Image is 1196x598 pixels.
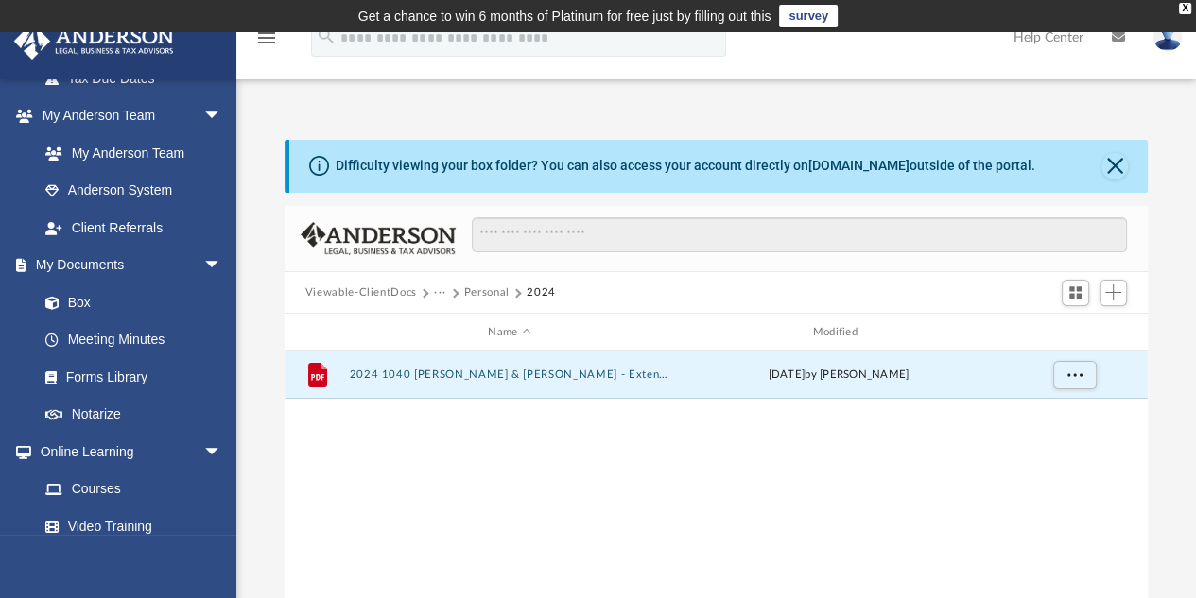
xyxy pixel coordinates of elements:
img: Anderson Advisors Platinum Portal [9,23,180,60]
button: Switch to Grid View [1062,280,1090,306]
a: Notarize [26,396,241,434]
div: Get a chance to win 6 months of Platinum for free just by filling out this [358,5,771,27]
div: Difficulty viewing your box folder? You can also access your account directly on outside of the p... [336,156,1035,176]
a: [DOMAIN_NAME] [808,158,910,173]
a: My Anderson Teamarrow_drop_down [13,97,241,135]
button: Close [1101,153,1128,179]
button: Viewable-ClientDocs [305,284,417,301]
img: User Pic [1153,24,1182,51]
span: arrow_drop_down [203,97,241,136]
i: menu [255,26,278,49]
button: More options [1052,361,1096,389]
i: search [316,26,337,46]
a: Meeting Minutes [26,321,241,359]
a: Anderson System [26,172,241,210]
a: survey [779,5,838,27]
button: Personal [464,284,510,301]
button: 2024 1040 [PERSON_NAME] & [PERSON_NAME] - Extension.pdf [349,369,669,382]
a: Courses [26,470,241,508]
a: Forms Library [26,358,232,396]
button: Add [1100,280,1128,306]
a: menu [255,36,278,49]
a: My Anderson Team [26,134,232,172]
span: arrow_drop_down [203,433,241,471]
a: Online Learningarrow_drop_down [13,433,241,470]
div: [DATE] by [PERSON_NAME] [678,367,998,384]
a: Box [26,283,232,321]
a: My Documentsarrow_drop_down [13,247,241,284]
a: Video Training [26,507,232,545]
div: close [1179,3,1191,14]
div: Modified [678,324,999,341]
button: 2024 [527,284,556,301]
a: Client Referrals [26,209,241,247]
div: id [1007,324,1139,341]
button: ··· [434,284,446,301]
span: arrow_drop_down [203,247,241,285]
div: Name [348,324,669,341]
div: id [293,324,340,341]
input: Search files and folders [472,217,1127,253]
